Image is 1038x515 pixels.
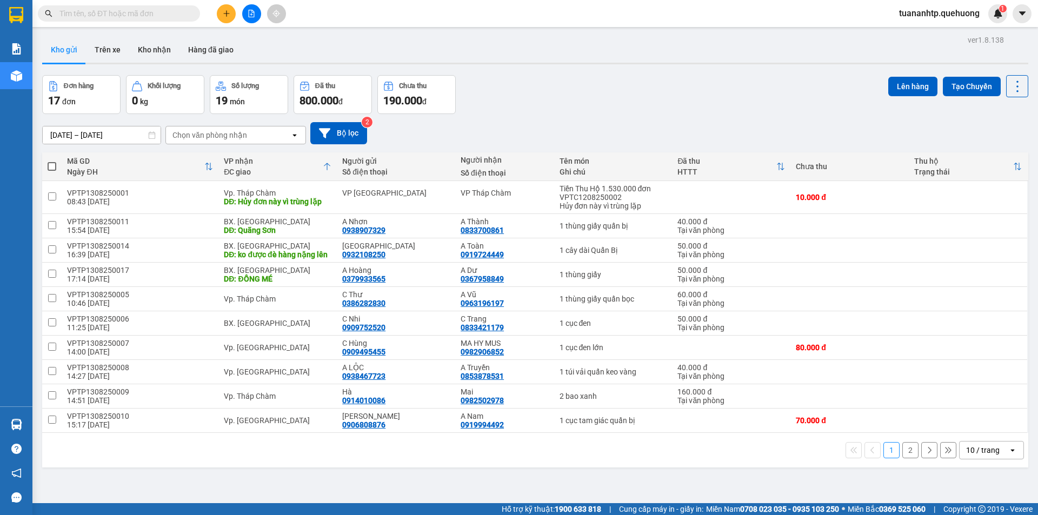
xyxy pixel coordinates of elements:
img: solution-icon [11,43,22,55]
span: plus [223,10,230,17]
div: 40.000 đ [677,217,785,226]
div: Tiền Thu Hộ 1.530.000 đơn VPTC1208250002 [560,184,667,202]
div: DĐ: Hủy đơn này vì trùng lặp [224,197,331,206]
span: 1 [1001,5,1004,12]
div: 15:17 [DATE] [67,420,213,429]
div: Số lượng [231,82,259,90]
div: DĐ: ĐỒNG MÉ [224,275,331,283]
div: 160.000 đ [677,387,785,396]
span: notification [11,468,22,478]
button: caret-down [1013,4,1032,23]
strong: 0369 525 060 [879,505,926,513]
span: 19 [216,94,228,107]
div: 1 cục tam giác quấn bị [560,416,667,425]
div: HTTT [677,168,776,176]
div: Tại văn phòng [677,396,785,405]
div: 80.000 đ [796,343,903,352]
th: Toggle SortBy [672,152,790,181]
button: 1 [883,442,900,458]
span: question-circle [11,444,22,454]
div: BX. [GEOGRAPHIC_DATA] [224,319,331,327]
div: 0919724449 [461,250,504,259]
span: message [11,492,22,503]
div: C Ngọc [342,412,450,420]
svg: open [1008,446,1017,454]
div: BX. [GEOGRAPHIC_DATA] [224,266,331,275]
div: Mai [461,387,548,396]
span: 800.000 [300,94,338,107]
div: Vp. [GEOGRAPHIC_DATA] [224,343,331,352]
div: 0367958849 [461,275,504,283]
div: Tên món [560,157,667,165]
div: VP Tân Phú [342,189,450,197]
div: 11:25 [DATE] [67,323,213,332]
img: warehouse-icon [11,70,22,82]
button: 2 [902,442,919,458]
div: MA HY MUS [461,339,548,347]
button: Chưa thu190.000đ [377,75,456,114]
div: Tại văn phòng [677,372,785,380]
div: ĐC giao [224,168,323,176]
div: A Truyền [461,363,548,372]
div: 60.000 đ [677,290,785,299]
span: món [230,97,245,106]
div: 14:00 [DATE] [67,347,213,356]
div: VPTP1308250005 [67,290,213,299]
span: tuananhtp.quehuong [890,6,988,20]
div: 40.000 đ [677,363,785,372]
div: VP nhận [224,157,323,165]
button: file-add [242,4,261,23]
div: A Nam [461,412,548,420]
strong: 0708 023 035 - 0935 103 250 [740,505,839,513]
div: VPTP1308250008 [67,363,213,372]
div: VPTP1308250009 [67,387,213,396]
button: Đã thu800.000đ [294,75,372,114]
div: 50.000 đ [677,266,785,275]
div: BX. [GEOGRAPHIC_DATA] [224,242,331,250]
div: Vp. Tháp Chàm [224,392,331,400]
div: A Dư [461,266,548,275]
div: Hủy đơn này vì trùng lặp [560,202,667,210]
div: 0982502978 [461,396,504,405]
div: 0909752520 [342,323,385,332]
div: 1 cục đen lớn [560,343,667,352]
div: Chưa thu [796,162,903,171]
div: DĐ: Quãng Sơn [224,226,331,235]
div: C Nhi [342,315,450,323]
img: warehouse-icon [11,419,22,430]
input: Tìm tên, số ĐT hoặc mã đơn [59,8,187,19]
span: kg [140,97,148,106]
div: Vp. Tháp Chàm [224,189,331,197]
div: VPTP1308250006 [67,315,213,323]
div: A Thành [461,217,548,226]
div: Anh Đông [342,242,450,250]
span: đ [422,97,427,106]
div: Mã GD [67,157,204,165]
button: Số lượng19món [210,75,288,114]
div: Đã thu [315,82,335,90]
div: 0386282830 [342,299,385,307]
div: 10:46 [DATE] [67,299,213,307]
div: Vp. Tháp Chàm [224,295,331,303]
span: Cung cấp máy in - giấy in: [619,503,703,515]
div: Tại văn phòng [677,275,785,283]
div: VPTP1308250001 [67,189,213,197]
div: VPTP1308250011 [67,217,213,226]
div: 10 / trang [966,445,1000,456]
span: đ [338,97,343,106]
div: A Nhơn [342,217,450,226]
div: Người nhận [461,156,548,164]
sup: 1 [999,5,1007,12]
div: VPTP1308250014 [67,242,213,250]
div: Khối lượng [148,82,181,90]
span: 190.000 [383,94,422,107]
img: logo-vxr [9,7,23,23]
button: Hàng đã giao [179,37,242,63]
div: 1 thùng giấy [560,270,667,279]
span: Miền Nam [706,503,839,515]
div: 50.000 đ [677,242,785,250]
div: 0379933565 [342,275,385,283]
button: plus [217,4,236,23]
div: DĐ: ko được đè hàng nặng lên [224,250,331,259]
div: 0963196197 [461,299,504,307]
